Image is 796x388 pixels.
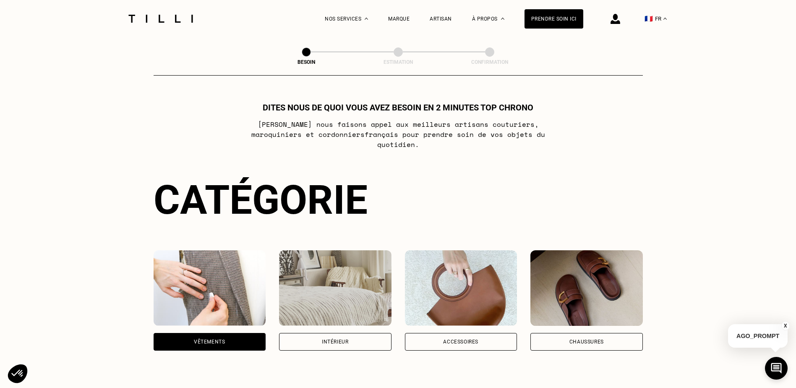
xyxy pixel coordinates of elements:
[525,9,583,29] a: Prendre soin ici
[232,119,564,149] p: [PERSON_NAME] nous faisons appel aux meilleurs artisans couturiers , maroquiniers et cordonniers ...
[405,250,517,326] img: Accessoires
[356,59,440,65] div: Estimation
[443,339,478,344] div: Accessoires
[569,339,604,344] div: Chaussures
[611,14,620,24] img: icône connexion
[264,59,348,65] div: Besoin
[365,18,368,20] img: Menu déroulant
[645,15,653,23] span: 🇫🇷
[154,176,643,223] div: Catégorie
[728,324,788,348] p: AGO_PROMPT
[125,15,196,23] img: Logo du service de couturière Tilli
[194,339,225,344] div: Vêtements
[263,102,533,113] h1: Dites nous de quoi vous avez besoin en 2 minutes top chrono
[781,321,790,330] button: X
[322,339,348,344] div: Intérieur
[430,16,452,22] a: Artisan
[279,250,391,326] img: Intérieur
[154,250,266,326] img: Vêtements
[663,18,667,20] img: menu déroulant
[530,250,643,326] img: Chaussures
[501,18,504,20] img: Menu déroulant à propos
[388,16,410,22] a: Marque
[448,59,532,65] div: Confirmation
